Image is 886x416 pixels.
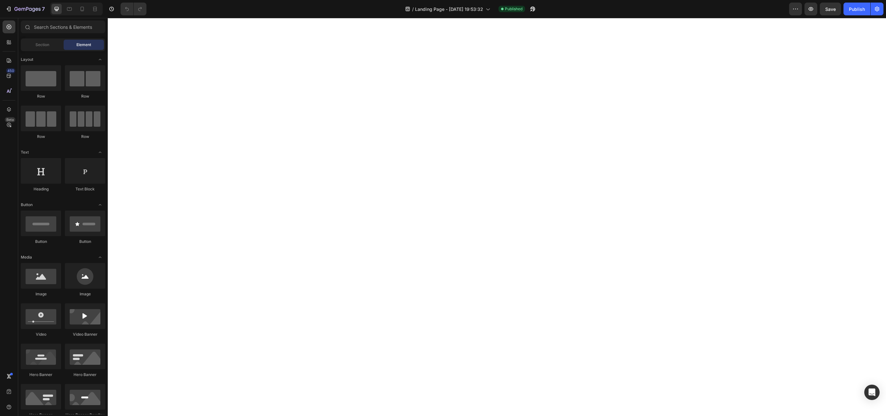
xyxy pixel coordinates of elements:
div: Hero Banner [21,372,61,378]
div: 450 [6,68,15,73]
button: 7 [3,3,48,15]
span: Save [825,6,836,12]
p: 7 [42,5,45,13]
span: Published [505,6,522,12]
span: Toggle open [95,147,105,157]
div: Open Intercom Messenger [864,385,880,400]
button: Save [820,3,841,15]
span: Toggle open [95,252,105,262]
div: Image [65,291,105,297]
div: Publish [849,6,865,12]
span: Layout [21,57,33,62]
span: Section [35,42,49,48]
span: Media [21,254,32,260]
div: Button [65,239,105,244]
input: Search Sections & Elements [21,20,105,33]
div: Row [21,134,61,140]
div: Video Banner [65,332,105,337]
span: Text [21,149,29,155]
div: Row [65,93,105,99]
button: Publish [843,3,870,15]
div: Heading [21,186,61,192]
span: Landing Page - [DATE] 19:53:32 [415,6,483,12]
div: Row [65,134,105,140]
span: Element [76,42,91,48]
div: Text Block [65,186,105,192]
div: Button [21,239,61,244]
span: Toggle open [95,200,105,210]
div: Undo/Redo [121,3,146,15]
div: Row [21,93,61,99]
div: Image [21,291,61,297]
span: / [412,6,414,12]
iframe: Design area [108,18,886,416]
div: Hero Banner [65,372,105,378]
span: Button [21,202,33,208]
div: Video [21,332,61,337]
span: Toggle open [95,54,105,65]
div: Beta [5,117,15,122]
